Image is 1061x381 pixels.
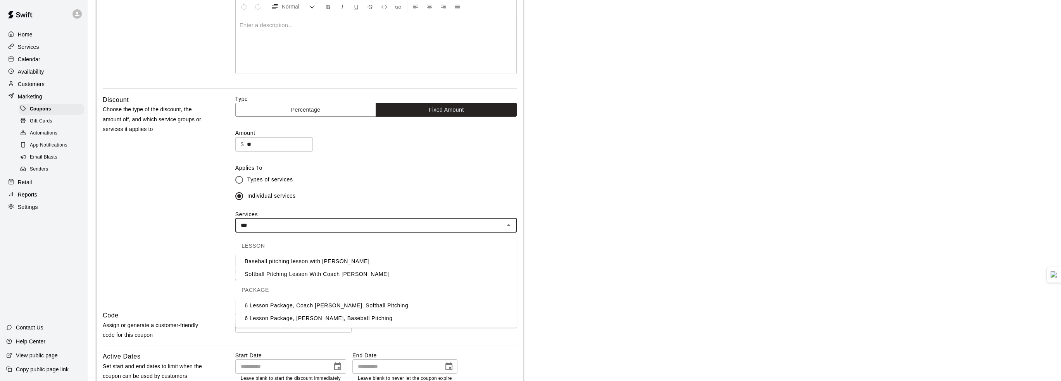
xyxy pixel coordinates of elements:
[30,153,57,161] span: Email Blasts
[6,53,81,65] a: Calendar
[19,115,87,127] a: Gift Cards
[235,352,346,359] label: Start Date
[6,41,81,53] a: Services
[19,152,87,164] a: Email Blasts
[6,66,81,78] a: Availability
[18,43,39,51] p: Services
[6,78,81,90] a: Customers
[18,178,32,186] p: Retail
[282,3,309,10] span: Normal
[30,105,51,113] span: Coupons
[19,103,87,115] a: Coupons
[19,140,84,151] div: App Notifications
[503,220,514,231] button: Close
[235,255,517,268] li: Baseball pitching lesson with [PERSON_NAME]
[235,299,517,312] li: 6 Lesson Package, Coach [PERSON_NAME], Softball Pitching
[19,164,84,175] div: Senders
[6,29,81,40] a: Home
[18,203,38,211] p: Settings
[235,211,258,217] label: Services
[1051,271,1058,278] img: Detect Auto
[103,352,141,362] h6: Active Dates
[235,129,517,137] label: Amount
[6,201,81,213] a: Settings
[19,116,84,127] div: Gift Cards
[19,104,84,115] div: Coupons
[241,140,244,148] p: $
[19,128,84,139] div: Automations
[19,140,87,152] a: App Notifications
[18,68,44,76] p: Availability
[16,365,69,373] p: Copy public page link
[30,129,57,137] span: Automations
[441,359,457,374] button: Choose date
[18,80,45,88] p: Customers
[235,236,517,255] div: LESSON
[30,117,52,125] span: Gift Cards
[235,268,517,281] li: Softball Pitching Lesson With Coach [PERSON_NAME]
[18,191,37,198] p: Reports
[103,95,129,105] h6: Discount
[18,93,42,100] p: Marketing
[235,95,517,103] label: Type
[16,338,45,345] p: Help Center
[19,128,87,140] a: Automations
[19,152,84,163] div: Email Blasts
[30,166,48,173] span: Senders
[30,141,67,149] span: App Notifications
[235,281,517,299] div: PACKAGE
[235,312,517,325] li: 6 Lesson Package, [PERSON_NAME], Baseball Pitching
[16,352,58,359] p: View public page
[330,359,345,374] button: Choose date
[18,31,33,38] p: Home
[235,164,517,172] label: Applies To
[235,103,376,117] button: Percentage
[6,91,81,102] a: Marketing
[6,189,81,200] a: Reports
[103,321,210,340] p: Assign or generate a customer-friendly code for this coupon
[103,105,210,134] p: Choose the type of the discount, the amount off, and which service groups or services it applies to
[16,324,43,331] p: Contact Us
[247,176,293,184] span: Types of services
[19,164,87,176] a: Senders
[247,192,296,200] span: Individual services
[6,176,81,188] a: Retail
[103,362,210,381] p: Set start and end dates to limit when the coupon can be used by customers
[103,310,119,321] h6: Code
[376,103,517,117] button: Fixed Amount
[18,55,40,63] p: Calendar
[352,352,457,359] label: End Date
